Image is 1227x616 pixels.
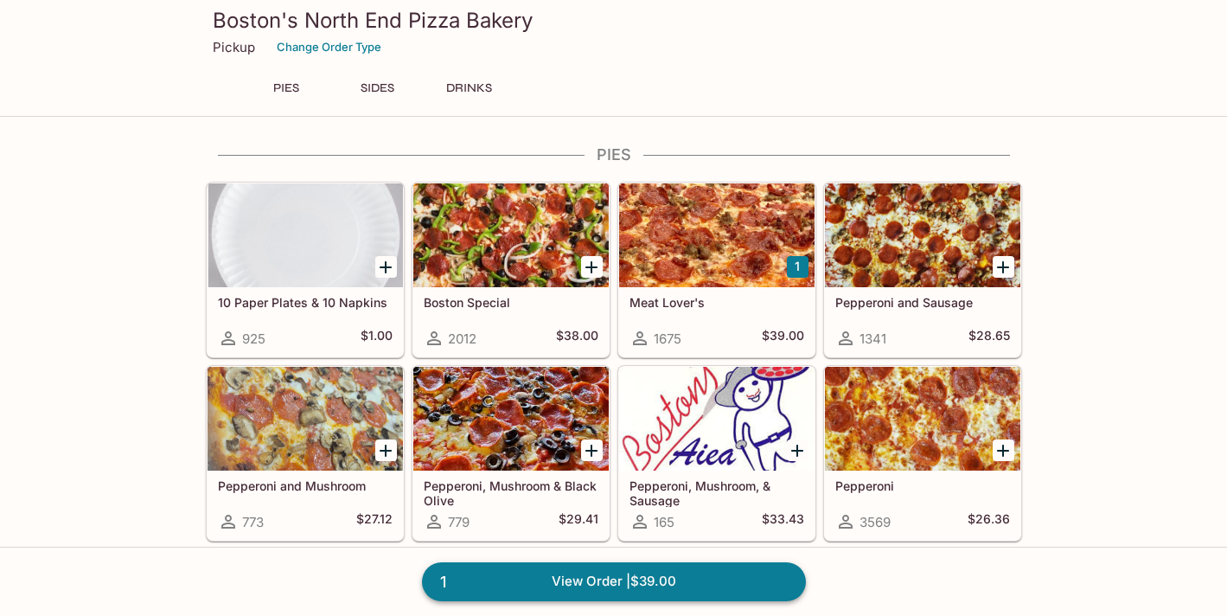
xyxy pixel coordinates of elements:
[413,183,609,287] div: Boston Special
[556,328,598,349] h5: $38.00
[762,511,804,532] h5: $33.43
[619,367,815,471] div: Pepperoni, Mushroom, & Sausage
[412,183,610,357] a: Boston Special2012$38.00
[824,183,1021,357] a: Pepperoni and Sausage1341$28.65
[618,183,815,357] a: Meat Lover's1675$39.00
[993,440,1014,461] button: Add Pepperoni
[968,328,1010,349] h5: $28.65
[860,514,891,530] span: 3569
[762,328,804,349] h5: $39.00
[213,39,255,55] p: Pickup
[206,145,1022,164] h4: PIES
[207,366,404,541] a: Pepperoni and Mushroom773$27.12
[242,330,265,347] span: 925
[207,183,404,357] a: 10 Paper Plates & 10 Napkins925$1.00
[361,328,393,349] h5: $1.00
[242,514,264,530] span: 773
[375,256,397,278] button: Add 10 Paper Plates & 10 Napkins
[218,478,393,493] h5: Pepperoni and Mushroom
[835,478,1010,493] h5: Pepperoni
[618,366,815,541] a: Pepperoni, Mushroom, & Sausage165$33.43
[424,478,598,507] h5: Pepperoni, Mushroom & Black Olive
[629,478,804,507] h5: Pepperoni, Mushroom, & Sausage
[654,514,674,530] span: 165
[559,511,598,532] h5: $29.41
[431,76,508,100] button: DRINKS
[825,367,1020,471] div: Pepperoni
[968,511,1010,532] h5: $26.36
[422,562,806,600] a: 1View Order |$39.00
[824,366,1021,541] a: Pepperoni3569$26.36
[787,440,808,461] button: Add Pepperoni, Mushroom, & Sausage
[424,295,598,310] h5: Boston Special
[619,183,815,287] div: Meat Lover's
[269,34,389,61] button: Change Order Type
[993,256,1014,278] button: Add Pepperoni and Sausage
[654,330,681,347] span: 1675
[339,76,417,100] button: SIDES
[825,183,1020,287] div: Pepperoni and Sausage
[208,183,403,287] div: 10 Paper Plates & 10 Napkins
[581,256,603,278] button: Add Boston Special
[629,295,804,310] h5: Meat Lover's
[413,367,609,471] div: Pepperoni, Mushroom & Black Olive
[860,330,886,347] span: 1341
[247,76,325,100] button: PIES
[356,511,393,532] h5: $27.12
[218,295,393,310] h5: 10 Paper Plates & 10 Napkins
[208,367,403,471] div: Pepperoni and Mushroom
[581,440,603,461] button: Add Pepperoni, Mushroom & Black Olive
[448,514,470,530] span: 779
[787,256,808,278] button: Add Meat Lover's
[448,330,476,347] span: 2012
[213,7,1015,34] h3: Boston's North End Pizza Bakery
[412,366,610,541] a: Pepperoni, Mushroom & Black Olive779$29.41
[430,570,457,594] span: 1
[835,295,1010,310] h5: Pepperoni and Sausage
[375,440,397,461] button: Add Pepperoni and Mushroom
